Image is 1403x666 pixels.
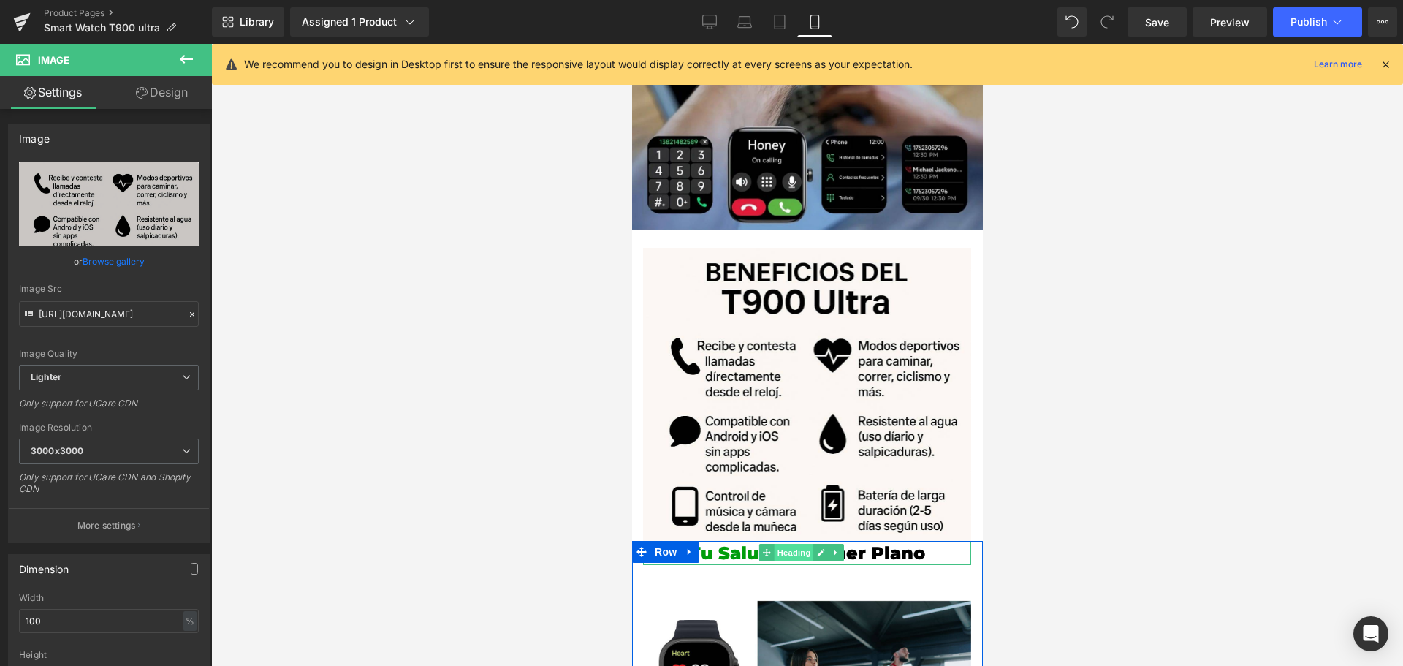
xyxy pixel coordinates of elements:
span: Tu Salud [57,499,140,520]
div: Width [19,593,199,603]
a: Browse gallery [83,249,145,274]
a: Design [109,76,215,109]
div: Image [19,124,50,145]
span: Smart Watch T900 ultra [44,22,160,34]
a: Learn more [1308,56,1368,73]
span: Row [19,497,48,519]
b: 3000x3000 [31,445,83,456]
a: Desktop [692,7,727,37]
b: Lighter [31,371,61,382]
input: auto [19,609,199,633]
a: Product Pages [44,7,212,19]
button: Undo [1057,7,1087,37]
a: Expand / Collapse [48,497,67,519]
div: Image Resolution [19,423,199,433]
div: Height [19,650,199,660]
a: New Library [212,7,284,37]
a: Mobile [797,7,832,37]
a: Preview [1193,7,1267,37]
span: Library [240,15,274,29]
button: More [1368,7,1397,37]
button: Publish [1273,7,1362,37]
div: Open Intercom Messenger [1353,616,1388,651]
div: or [19,254,199,269]
button: More settings [9,508,209,542]
a: Tablet [762,7,797,37]
div: Image Quality [19,349,199,359]
span: Publish [1290,16,1327,28]
div: Dimension [19,555,69,575]
div: Only support for UCare CDN and Shopify CDN [19,472,199,504]
div: % [183,611,197,631]
div: Assigned 1 Product [302,15,417,29]
span: Save [1145,15,1169,30]
button: Redo [1092,7,1122,37]
p: More settings [77,519,136,532]
a: Laptop [727,7,762,37]
a: Expand / Collapse [197,500,212,518]
span: Preview [1210,15,1250,30]
p: We recommend you to design in Desktop first to ensure the responsive layout would display correct... [244,56,913,72]
input: Link [19,301,199,327]
div: Image Src [19,284,199,294]
span: Heading [142,500,182,518]
span: Image [38,54,69,66]
div: Only support for UCare CDN [19,398,199,419]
